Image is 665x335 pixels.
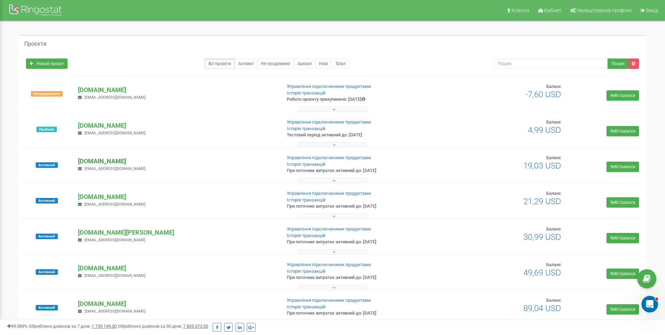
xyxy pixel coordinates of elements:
span: [EMAIL_ADDRESS][DOMAIN_NAME] [85,309,145,314]
span: Баланс [546,191,561,196]
a: Refill balance [606,304,639,315]
span: Активний [36,162,58,168]
span: Активний [36,305,58,310]
h5: Проєкти [24,41,46,47]
a: Управління підключеними продуктами [287,155,371,160]
span: [EMAIL_ADDRESS][DOMAIN_NAME] [85,238,145,242]
a: Refill balance [606,162,639,172]
span: [EMAIL_ADDRESS][DOMAIN_NAME] [85,273,145,278]
span: [EMAIL_ADDRESS][DOMAIN_NAME] [85,95,145,100]
a: Refill balance [606,126,639,136]
span: Пробний [36,127,57,132]
span: -7,60 USD [525,90,561,99]
p: [DOMAIN_NAME][PERSON_NAME] [78,228,275,237]
a: Історія транзакцій [287,126,326,131]
p: При поточних витратах активний до: [DATE] [287,310,432,317]
a: Історія транзакцій [287,90,326,96]
a: Управління підключеними продуктами [287,119,371,125]
button: Пошук [608,58,628,69]
p: [DOMAIN_NAME] [78,299,275,308]
span: Баланс [546,298,561,303]
u: 7 835 073,00 [183,324,208,329]
p: [DOMAIN_NAME] [78,192,275,201]
a: Історія транзакцій [287,162,326,167]
span: 21,29 USD [523,197,561,206]
a: Архівні [294,58,316,69]
a: Не продовжені [257,58,294,69]
a: Управління підключеними продуктами [287,298,371,303]
span: 99,989% [7,324,28,329]
a: Новий проєкт [26,58,68,69]
iframe: Intercom live chat [641,296,658,313]
img: Ringostat Logo [9,3,64,19]
a: Історія транзакцій [287,233,326,238]
u: 1 739 149,00 [92,324,117,329]
span: Баланс [546,155,561,160]
a: Всі проєкти [205,58,235,69]
span: Не продовжено [31,91,63,97]
span: Оброблено дзвінків за 7 днів : [29,324,117,329]
a: Refill balance [606,90,639,101]
span: Вихід [646,8,658,13]
p: Робота проєкту призупинена: [DATE] [287,96,432,103]
a: Управління підключеними продуктами [287,84,371,89]
p: При поточних витратах активний до: [DATE] [287,203,432,210]
a: Управління підключеними продуктами [287,226,371,232]
a: Refill balance [606,269,639,279]
a: Історія транзакцій [287,304,326,309]
a: Управління підключеними продуктами [287,191,371,196]
p: [DOMAIN_NAME] [78,85,275,94]
span: Активний [36,269,58,275]
span: 19,03 USD [523,161,561,171]
span: [EMAIL_ADDRESS][DOMAIN_NAME] [85,131,145,135]
p: При поточних витратах активний до: [DATE] [287,274,432,281]
a: Refill balance [606,233,639,243]
span: Баланс [546,84,561,89]
span: Клієнти [512,8,529,13]
span: 49,69 USD [523,268,561,278]
p: [DOMAIN_NAME] [78,264,275,273]
span: 30,99 USD [523,232,561,242]
span: Кабінет [544,8,561,13]
a: Refill balance [606,197,639,208]
span: 4,99 USD [528,125,561,135]
a: Історія транзакцій [287,197,326,202]
a: Управління підключеними продуктами [287,262,371,267]
a: Історія транзакцій [287,269,326,274]
span: Баланс [546,226,561,232]
span: Баланс [546,119,561,125]
span: Оброблено дзвінків за 30 днів : [118,324,208,329]
span: 89,04 USD [523,304,561,313]
a: Тріал [331,58,349,69]
p: [DOMAIN_NAME] [78,121,275,130]
p: [DOMAIN_NAME] [78,157,275,166]
input: Пошук [494,58,608,69]
span: Активний [36,234,58,239]
p: При поточних витратах активний до: [DATE] [287,167,432,174]
p: Тестовий період активний до: [DATE] [287,132,432,138]
span: [EMAIL_ADDRESS][DOMAIN_NAME] [85,166,145,171]
span: Налаштування профілю [577,8,631,13]
a: Активні [234,58,257,69]
a: Нові [315,58,332,69]
span: Баланс [546,262,561,267]
span: [EMAIL_ADDRESS][DOMAIN_NAME] [85,202,145,207]
p: При поточних витратах активний до: [DATE] [287,239,432,245]
span: Активний [36,198,58,203]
